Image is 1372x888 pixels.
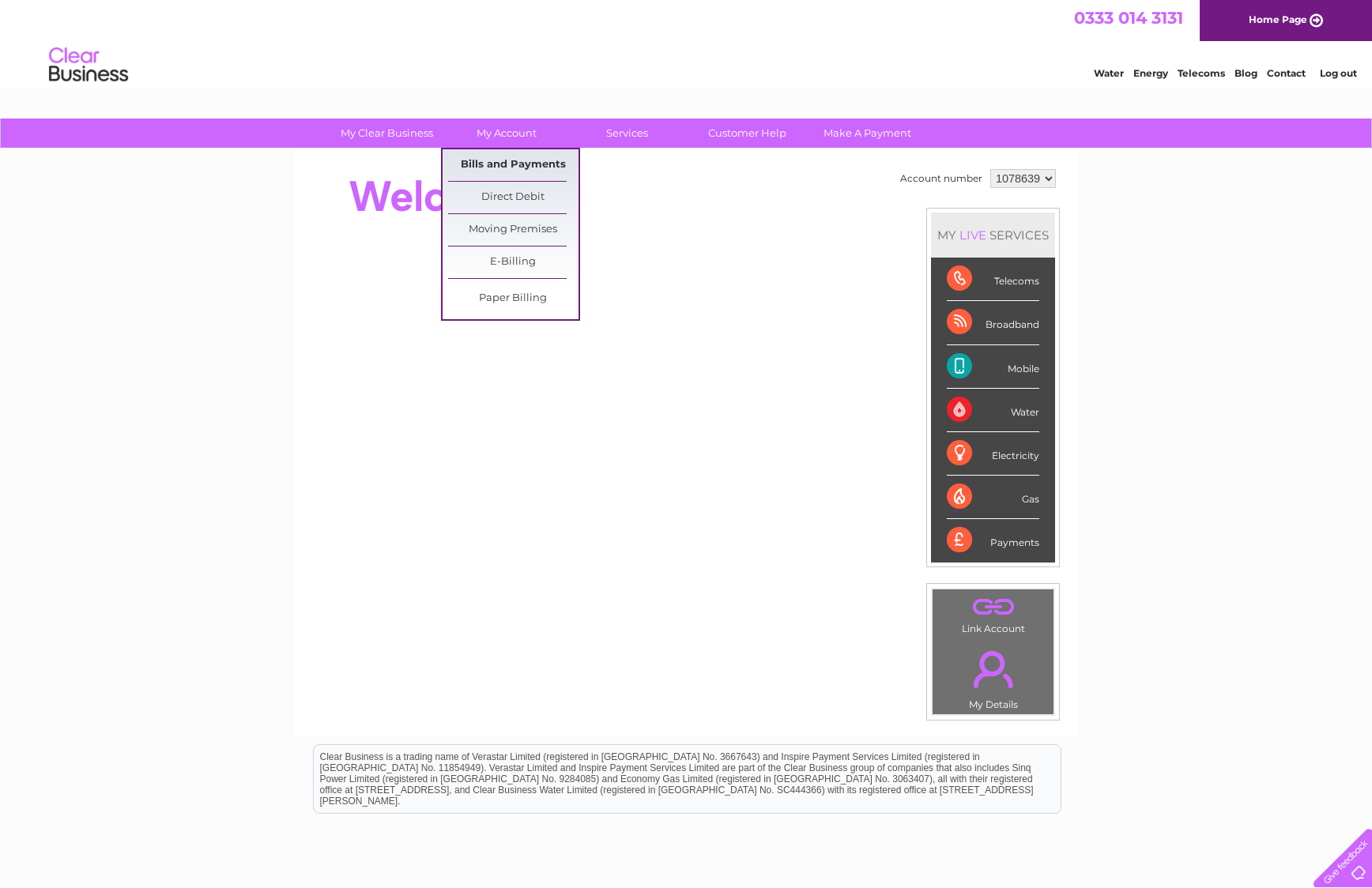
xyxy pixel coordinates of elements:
a: Telecoms [1178,67,1225,79]
a: . [937,642,1050,697]
div: Telecoms [947,258,1039,301]
div: Broadband [947,301,1039,344]
a: Moving Premises [448,214,579,246]
td: Link Account [932,589,1054,638]
td: My Details [932,638,1054,715]
a: E-Billing [448,246,579,278]
div: Payments [947,519,1039,562]
a: Contact [1267,67,1306,79]
a: Bills and Payments [448,149,579,181]
a: Services [562,119,692,148]
a: . [937,593,1050,621]
a: Paper Billing [448,283,579,314]
a: Direct Debit [448,182,579,213]
div: Electricity [947,432,1039,476]
a: Water [1094,67,1124,79]
a: My Account [442,119,572,148]
td: Account number [896,165,986,192]
a: Energy [1133,67,1168,79]
div: Clear Business is a trading name of Verastar Limited (registered in [GEOGRAPHIC_DATA] No. 3667643... [314,9,1061,77]
div: Gas [947,476,1039,519]
a: My Clear Business [322,119,452,148]
a: Blog [1234,67,1257,79]
div: Water [947,389,1039,432]
a: Make A Payment [802,119,933,148]
a: 0333 014 3131 [1074,8,1183,28]
img: logo.png [48,41,129,89]
div: Mobile [947,345,1039,389]
a: Log out [1320,67,1357,79]
div: MY SERVICES [931,213,1055,258]
div: LIVE [956,228,989,243]
a: Customer Help [682,119,812,148]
